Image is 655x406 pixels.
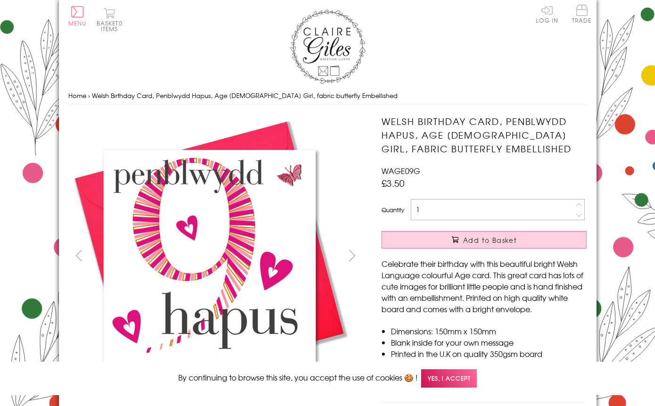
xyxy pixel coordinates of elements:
[463,235,517,245] span: Add to Basket
[391,359,587,371] li: Comes wrapped in Compostable bag
[68,86,587,106] nav: breadcrumbs
[68,19,87,27] span: Menu
[381,165,420,176] span: WAGE09G
[391,348,587,359] li: Printed in the U.K on quality 350gsm board
[101,19,123,33] span: 0 items
[68,245,90,266] button: prev
[536,5,558,23] a: Log In
[381,258,587,315] p: Celebrate their birthday with this beautiful bright Welsh Language colourful Age card. This great...
[341,245,363,266] button: next
[97,8,123,32] button: Basket0 items
[391,325,587,337] li: Dimensions: 150mm x 150mm
[290,9,365,84] img: Claire Giles Greetings Cards
[381,176,405,190] span: £3.50
[92,91,398,100] span: Welsh Birthday Card, Penblwydd Hapus, Age [DEMOGRAPHIC_DATA] Girl, fabric butterfly Embellished
[421,369,477,388] span: Yes, I accept
[381,231,587,249] button: Add to Basket
[381,206,404,214] label: Quantity
[391,337,587,348] li: Blank inside for your own message
[572,5,592,25] a: Trade
[68,91,86,100] a: Home
[381,115,587,155] h1: Welsh Birthday Card, Penblwydd Hapus, Age [DEMOGRAPHIC_DATA] Girl, fabric butterfly Embellished
[68,6,87,26] button: Menu
[88,91,90,100] span: ›
[68,115,351,398] img: Welsh Birthday Card, Penblwydd Hapus, Age 9 Girl, fabric butterfly Embellished
[572,5,592,23] span: Trade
